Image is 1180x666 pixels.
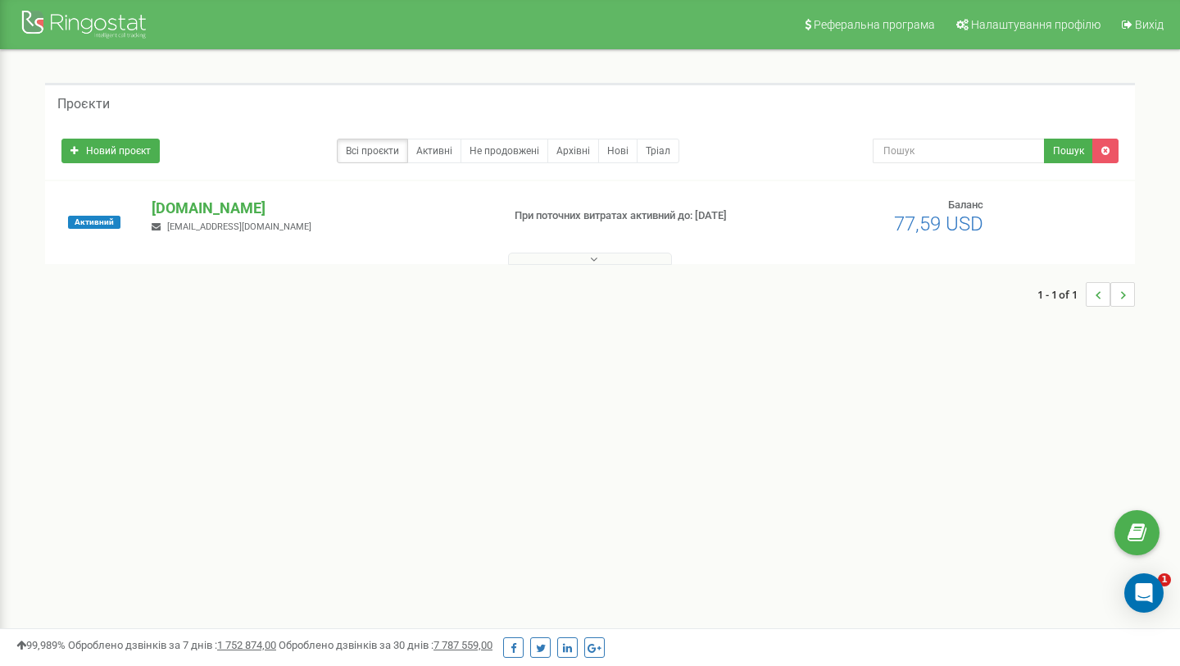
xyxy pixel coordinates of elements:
a: Нові [598,139,638,163]
a: Архівні [547,139,599,163]
span: Налаштування профілю [971,18,1101,31]
a: Всі проєкти [337,139,408,163]
div: Open Intercom Messenger [1124,573,1164,613]
span: Оброблено дзвінків за 7 днів : [68,639,276,651]
span: 77,59 USD [894,212,983,235]
span: 99,989% [16,639,66,651]
button: Пошук [1044,139,1093,163]
u: 1 752 874,00 [217,639,276,651]
span: Оброблено дзвінків за 30 днів : [279,639,492,651]
a: Новий проєкт [61,139,160,163]
a: Тріал [637,139,679,163]
nav: ... [1037,266,1135,323]
span: 1 [1158,573,1171,586]
span: Реферальна програма [814,18,935,31]
h5: Проєкти [57,97,110,112]
u: 7 787 559,00 [433,639,492,651]
a: Активні [407,139,461,163]
p: [DOMAIN_NAME] [152,198,488,219]
span: 1 - 1 of 1 [1037,282,1086,307]
span: Активний [68,216,120,229]
span: [EMAIL_ADDRESS][DOMAIN_NAME] [167,221,311,232]
span: Вихід [1135,18,1164,31]
input: Пошук [873,139,1045,163]
span: Баланс [948,198,983,211]
p: При поточних витратах активний до: [DATE] [515,208,760,224]
a: Не продовжені [461,139,548,163]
